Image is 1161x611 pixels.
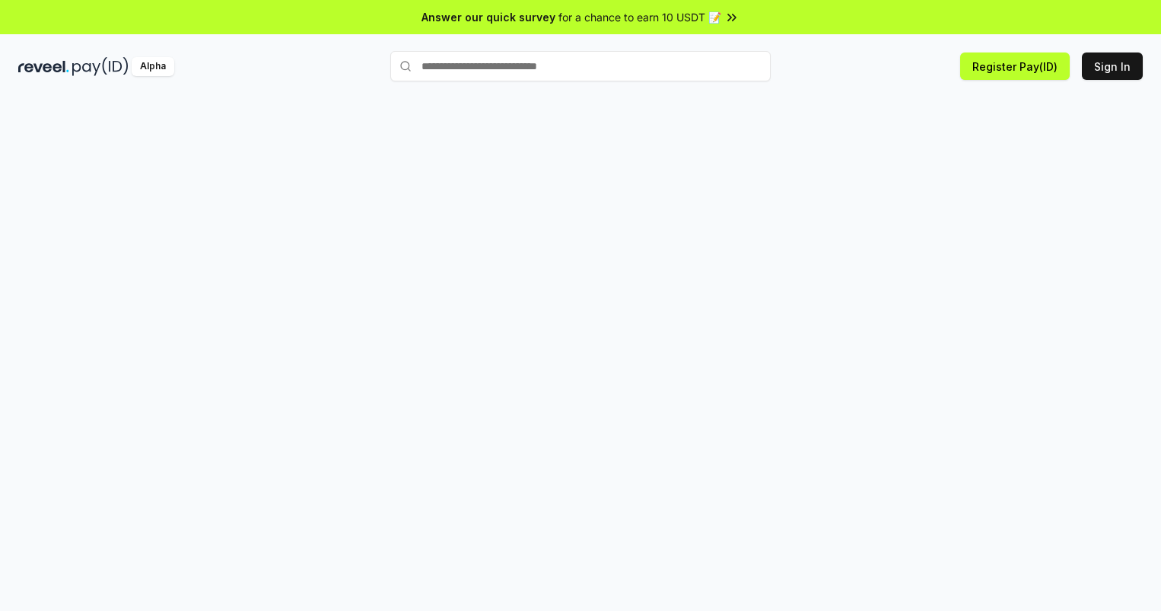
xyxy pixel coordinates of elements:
[960,53,1070,80] button: Register Pay(ID)
[132,57,174,76] div: Alpha
[421,9,555,25] span: Answer our quick survey
[1082,53,1143,80] button: Sign In
[18,57,69,76] img: reveel_dark
[72,57,129,76] img: pay_id
[558,9,721,25] span: for a chance to earn 10 USDT 📝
